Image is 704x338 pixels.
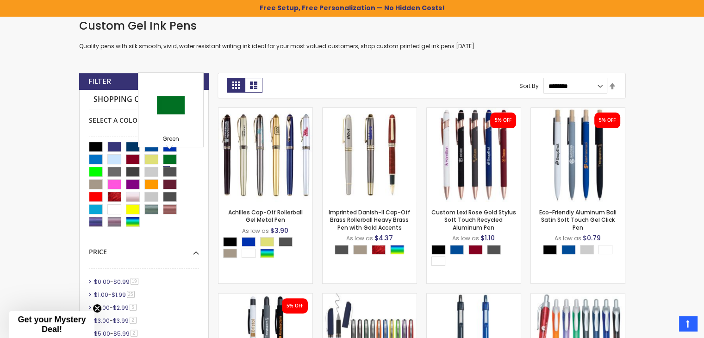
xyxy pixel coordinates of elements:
[427,107,521,115] a: Custom Lexi Rose Gold Stylus Soft Touch Recycled Aluminum Pen
[130,304,137,311] span: 5
[94,291,108,299] span: $1.00
[89,109,199,125] div: Select A Color
[89,90,199,110] strong: Shopping Options
[452,234,479,242] span: As low as
[223,237,312,260] div: Select A Color
[79,19,625,33] h1: Custom Gel Ink Pens
[113,317,129,325] span: $3.99
[218,293,312,301] a: Custom Recycled Fleetwood Stylus Satin Soft Touch Gel Click Pen
[543,245,557,254] div: Black
[580,245,594,254] div: Grey Light
[93,304,102,313] button: Close teaser
[531,108,625,202] img: Eco-Friendly Aluminum Bali Satin Soft Touch Gel Click Pen
[131,278,138,285] span: 19
[9,311,94,338] div: Get your Mystery Deal!Close teaser
[112,291,126,299] span: $1.99
[242,237,255,246] div: Blue
[323,293,417,301] a: Avendale Velvet Touch Stylus Gel Pen
[450,245,464,254] div: Dark Blue
[598,245,612,254] div: White
[18,315,86,334] span: Get your Mystery Deal!
[335,245,409,257] div: Select A Color
[270,226,288,235] span: $3.90
[127,291,135,298] span: 25
[583,233,601,243] span: $0.79
[599,117,616,124] div: 5% OFF
[92,330,141,338] a: $5.00-$5.992
[260,249,274,258] div: Assorted
[323,107,417,115] a: Imprinted Danish-II Cap-Off Brass Rollerball Heavy Brass Pen with Gold Accents
[92,291,138,299] a: $1.00-$1.9925
[227,78,245,93] strong: Grid
[130,317,137,324] span: 2
[89,241,199,257] div: Price
[372,245,386,254] div: Marble Burgundy
[228,208,303,224] a: Achilles Cap-Off Rollerball Gel Metal Pen
[113,330,130,338] span: $5.99
[679,316,697,331] a: Top
[374,233,393,243] span: $4.37
[92,317,140,325] a: $3.00-$3.992
[495,117,511,124] div: 5% OFF
[519,82,539,90] label: Sort By
[279,237,293,246] div: Gunmetal
[287,303,303,309] div: 5% OFF
[531,293,625,301] a: Rio Gel Pen With Contoured Rubber Grip
[346,234,373,242] span: As low as
[323,108,417,202] img: Imprinted Danish-II Cap-Off Brass Rollerball Heavy Brass Pen with Gold Accents
[427,108,521,202] img: Custom Lexi Rose Gold Stylus Soft Touch Recycled Aluminum Pen
[88,76,111,87] strong: Filter
[427,293,521,301] a: #882 Custom GEL PEN
[431,257,445,266] div: White
[113,304,129,312] span: $2.99
[94,317,110,325] span: $3.00
[260,237,274,246] div: Gold
[79,19,625,50] div: Quality pens with silk smooth, vivid, water resistant writing ink ideal for your most valued cust...
[131,330,137,337] span: 2
[223,249,237,258] div: Nickel
[329,208,410,231] a: Imprinted Danish-II Cap-Off Brass Rollerball Heavy Brass Pen with Gold Accents
[94,330,110,338] span: $5.00
[335,245,349,254] div: Gunmetal
[431,208,516,231] a: Custom Lexi Rose Gold Stylus Soft Touch Recycled Aluminum Pen
[390,245,404,254] div: Assorted
[92,304,140,312] a: $2.00-$2.995
[543,245,617,257] div: Select A Color
[242,249,255,258] div: White
[218,108,312,202] img: Achilles Cap-Off Rollerball Gel Metal Pen
[242,227,269,235] span: As low as
[539,208,617,231] a: Eco-Friendly Aluminum Bali Satin Soft Touch Gel Click Pen
[480,233,495,243] span: $1.10
[431,245,445,254] div: Black
[353,245,367,254] div: Nickel
[561,245,575,254] div: Dark Blue
[431,245,521,268] div: Select A Color
[223,237,237,246] div: Black
[113,278,130,286] span: $0.99
[531,107,625,115] a: Eco-Friendly Aluminum Bali Satin Soft Touch Gel Click Pen
[554,234,581,242] span: As low as
[487,245,501,254] div: Gunmetal
[218,107,312,115] a: Achilles Cap-Off Rollerball Gel Metal Pen
[468,245,482,254] div: Burgundy
[141,135,201,144] div: Green
[92,278,142,286] a: $0.00-$0.9919
[94,278,110,286] span: $0.00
